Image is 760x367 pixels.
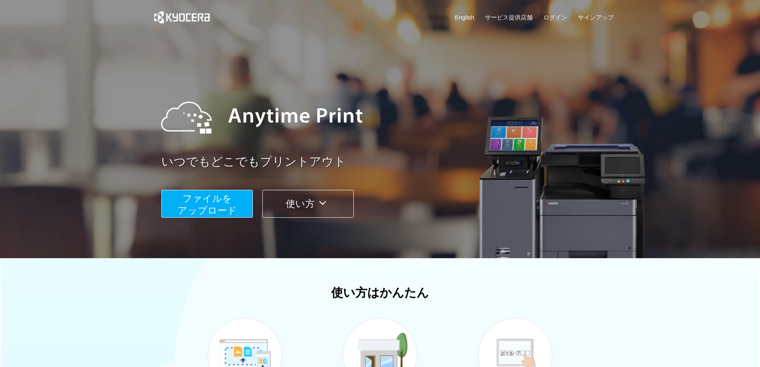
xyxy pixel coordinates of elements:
a: サインアップ [578,13,614,21]
a: サービス提供店舗 [485,13,533,21]
a: ログイン [543,13,567,21]
button: 使い方 [262,190,354,218]
a: いつでもどこでもプリントアウト [161,153,618,170]
button: ファイルを​​アップロード [161,190,253,218]
a: English [455,13,474,21]
span: ファイルを ​​アップロード [178,193,237,216]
